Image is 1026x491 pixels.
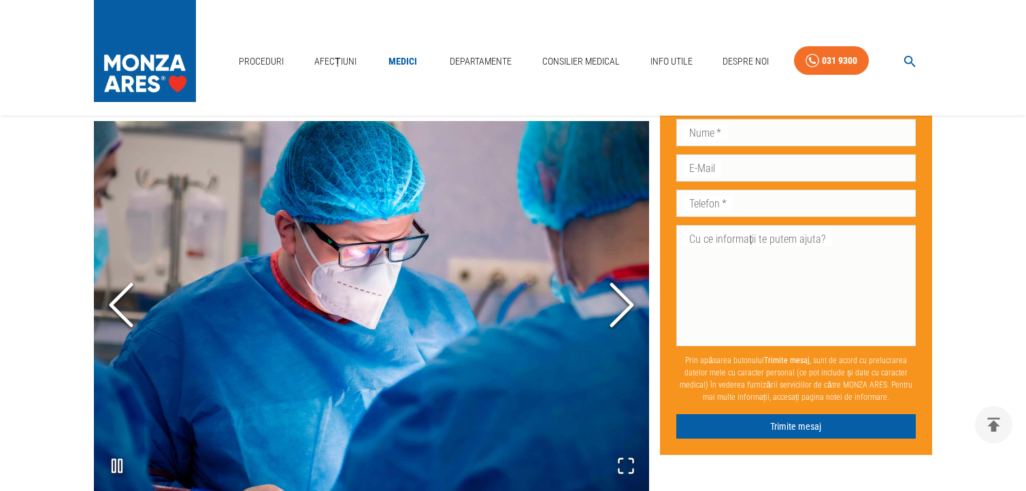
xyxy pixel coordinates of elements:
a: 031 9300 [794,46,869,75]
button: Open Fullscreen [603,443,649,491]
a: Afecțiuni [309,48,362,75]
button: Trimite mesaj [676,413,916,439]
b: Trimite mesaj [764,355,810,365]
a: Departamente [444,48,517,75]
a: Consilier Medical [537,48,625,75]
button: Play or Pause Slideshow [94,443,140,491]
p: Prin apăsarea butonului , sunt de acord cu prelucrarea datelor mele cu caracter personal (ce pot ... [676,348,916,408]
button: delete [975,406,1012,443]
img: Z77daZ7c43Q3gPiT_drAlinBurlacu-medicchirurg-spitalulMonza.jpg [94,121,649,491]
button: Previous Slide [94,230,148,382]
div: Go to Slide 2 [94,121,649,491]
button: Next Slide [595,230,649,382]
a: Info Utile [645,48,698,75]
a: Despre Noi [717,48,774,75]
a: Proceduri [233,48,289,75]
a: Medici [381,48,425,75]
div: 031 9300 [822,52,857,69]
